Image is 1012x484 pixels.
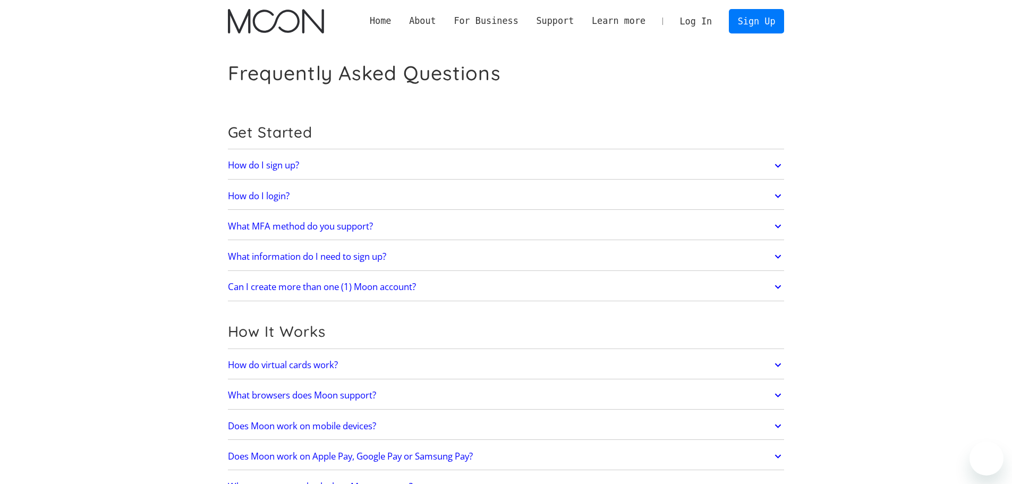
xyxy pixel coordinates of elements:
a: How do I sign up? [228,155,785,177]
a: home [228,9,324,33]
h2: How It Works [228,322,785,341]
h2: What MFA method do you support? [228,221,373,232]
div: For Business [454,14,518,28]
h2: What browsers does Moon support? [228,390,376,401]
div: About [400,14,445,28]
a: What browsers does Moon support? [228,384,785,406]
div: Learn more [592,14,645,28]
h2: How do virtual cards work? [228,360,338,370]
h2: How do I sign up? [228,160,299,171]
a: How do virtual cards work? [228,354,785,376]
div: For Business [445,14,528,28]
h2: Get Started [228,123,785,141]
h2: Does Moon work on Apple Pay, Google Pay or Samsung Pay? [228,451,473,462]
div: Learn more [583,14,654,28]
iframe: Button to launch messaging window [970,441,1004,475]
h1: Frequently Asked Questions [228,61,501,85]
a: Does Moon work on mobile devices? [228,415,785,437]
a: Home [361,14,400,28]
a: What MFA method do you support? [228,215,785,237]
a: Does Moon work on Apple Pay, Google Pay or Samsung Pay? [228,445,785,468]
div: Support [528,14,583,28]
h2: How do I login? [228,191,290,201]
h2: What information do I need to sign up? [228,251,386,262]
img: Moon Logo [228,9,324,33]
div: Support [536,14,574,28]
a: Sign Up [729,9,784,33]
a: Can I create more than one (1) Moon account? [228,276,785,298]
a: Log In [671,10,721,33]
a: What information do I need to sign up? [228,245,785,268]
a: How do I login? [228,185,785,207]
h2: Can I create more than one (1) Moon account? [228,282,416,292]
div: About [409,14,436,28]
h2: Does Moon work on mobile devices? [228,421,376,431]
